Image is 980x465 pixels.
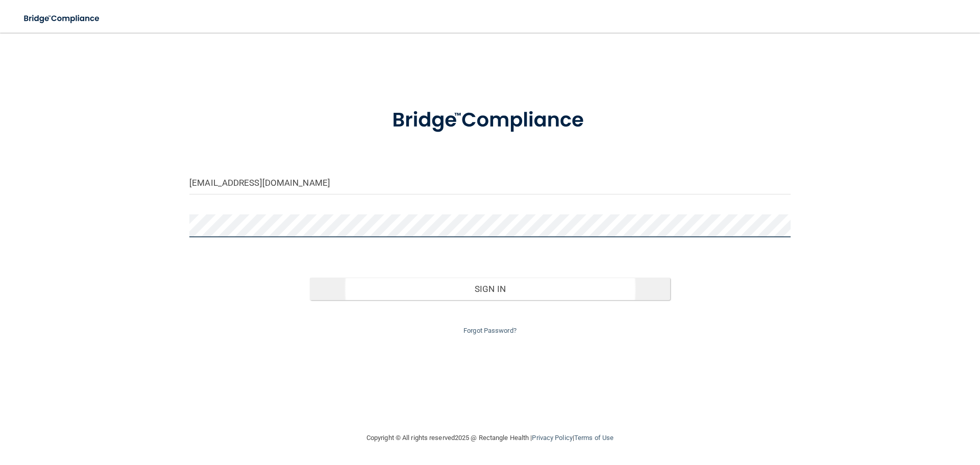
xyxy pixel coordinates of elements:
[310,278,671,300] button: Sign In
[371,94,609,147] img: bridge_compliance_login_screen.278c3ca4.svg
[15,8,109,29] img: bridge_compliance_login_screen.278c3ca4.svg
[532,434,572,442] a: Privacy Policy
[463,327,517,334] a: Forgot Password?
[574,434,614,442] a: Terms of Use
[304,422,676,454] div: Copyright © All rights reserved 2025 @ Rectangle Health | |
[189,172,791,194] input: Email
